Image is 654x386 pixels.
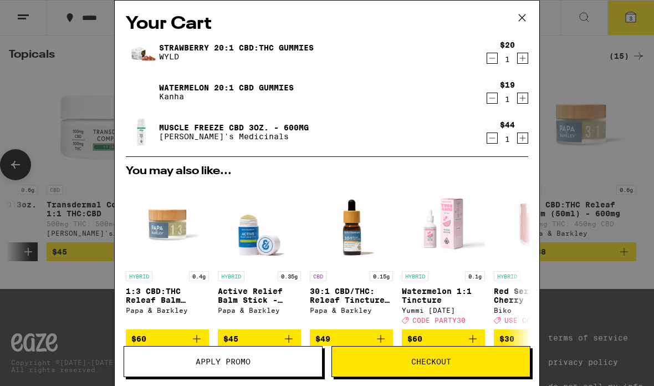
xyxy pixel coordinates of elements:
[218,329,301,348] button: Add to bag
[487,53,498,64] button: Decrement
[218,307,301,314] div: Papa & Barkley
[126,307,209,314] div: Papa & Barkley
[126,37,157,68] img: Strawberry 20:1 CBD:THC Gummies
[494,182,577,329] a: Open page for Red Series: Cherry Fanta - 3.5g from Biko
[487,93,498,104] button: Decrement
[126,287,209,304] p: 1:3 CBD:THC Releaf Balm (50ml) - 400mg
[494,182,577,266] img: Biko - Red Series: Cherry Fanta - 3.5g
[500,55,515,64] div: 1
[196,358,251,365] span: Apply Promo
[402,287,485,304] p: Watermelon 1:1 Tincture
[500,40,515,49] div: $20
[218,287,301,304] p: Active Relief Balm Stick - 30mL
[159,92,294,101] p: Kanha
[159,43,314,52] a: Strawberry 20:1 CBD:THC Gummies
[159,123,309,132] a: Muscle Freeze CBD 3oz. - 600mg
[517,53,528,64] button: Increment
[310,182,393,266] img: Papa & Barkley - 30:1 CBD/THC: Releaf Tincture - 15ml
[218,182,301,266] img: Papa & Barkley - Active Relief Balm Stick - 30mL
[504,317,566,324] span: USE CODE 35OFF
[500,135,515,144] div: 1
[500,80,515,89] div: $19
[126,182,209,266] img: Papa & Barkley - 1:3 CBD:THC Releaf Balm (50ml) - 400mg
[126,116,157,148] img: Muscle Freeze CBD 3oz. - 600mg
[310,307,393,314] div: Papa & Barkley
[500,120,515,129] div: $44
[494,287,577,304] p: Red Series: Cherry Fanta - 3.5g
[159,83,294,92] a: Watermelon 20:1 CBD Gummies
[310,287,393,304] p: 30:1 CBD/THC: Releaf Tincture - 15ml
[278,271,301,281] p: 0.35g
[218,271,244,281] p: HYBRID
[494,329,577,348] button: Add to bag
[315,334,330,343] span: $49
[310,329,393,348] button: Add to bag
[310,182,393,329] a: Open page for 30:1 CBD/THC: Releaf Tincture - 15ml from Papa & Barkley
[402,182,485,329] a: Open page for Watermelon 1:1 Tincture from Yummi Karma
[487,133,498,144] button: Decrement
[223,334,238,343] span: $45
[331,346,530,377] button: Checkout
[370,271,393,281] p: 0.15g
[499,334,514,343] span: $30
[517,133,528,144] button: Increment
[124,346,323,377] button: Apply Promo
[465,271,485,281] p: 0.1g
[126,77,157,108] img: Watermelon 20:1 CBD Gummies
[126,166,528,177] h2: You may also like...
[189,271,209,281] p: 0.4g
[500,95,515,104] div: 1
[402,307,485,314] div: Yummi [DATE]
[494,271,520,281] p: HYBRID
[159,132,309,141] p: [PERSON_NAME]'s Medicinals
[402,271,428,281] p: HYBRID
[126,329,209,348] button: Add to bag
[412,317,466,324] span: CODE PARTY30
[126,182,209,329] a: Open page for 1:3 CBD:THC Releaf Balm (50ml) - 400mg from Papa & Barkley
[494,307,577,314] div: Biko
[126,12,528,37] h2: Your Cart
[402,182,485,266] img: Yummi Karma - Watermelon 1:1 Tincture
[159,52,314,61] p: WYLD
[517,93,528,104] button: Increment
[402,329,485,348] button: Add to bag
[407,334,422,343] span: $60
[310,271,326,281] p: CBD
[218,182,301,329] a: Open page for Active Relief Balm Stick - 30mL from Papa & Barkley
[411,358,451,365] span: Checkout
[131,334,146,343] span: $60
